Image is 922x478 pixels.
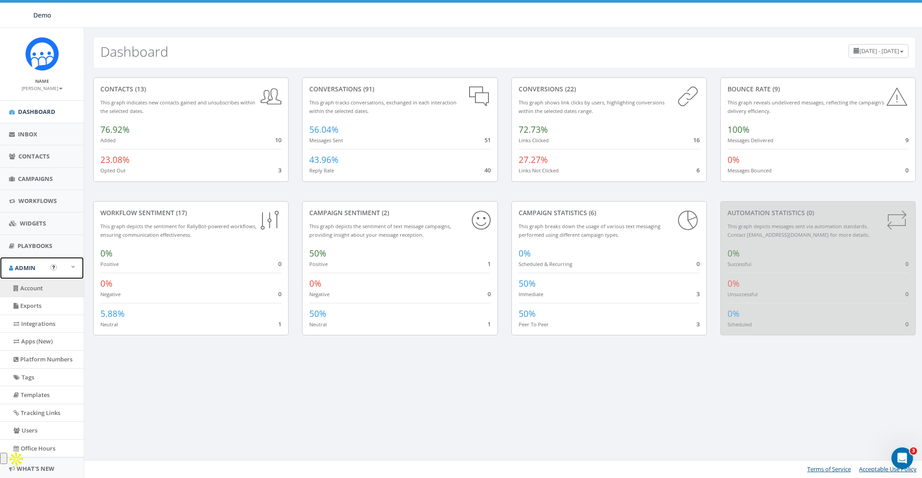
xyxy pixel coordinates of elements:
[728,261,751,267] small: Successful
[35,78,49,84] small: Name
[905,260,908,268] span: 0
[905,166,908,174] span: 0
[728,278,740,289] span: 0%
[728,99,884,114] small: This graph reveals undelivered messages, reflecting the campaign's delivery efficiency.
[519,278,536,289] span: 50%
[18,175,53,183] span: Campaigns
[18,130,37,138] span: Inbox
[100,308,125,320] span: 5.88%
[100,261,119,267] small: Positive
[7,450,25,468] img: Apollo
[519,208,700,217] div: Campaign Statistics
[309,99,456,114] small: This graph tracks conversations, exchanged in each interaction within the selected dates.
[278,260,281,268] span: 0
[519,308,536,320] span: 50%
[18,242,52,250] span: Playbooks
[100,291,121,298] small: Negative
[100,85,281,94] div: contacts
[278,166,281,174] span: 3
[100,99,255,114] small: This graph indicates new contacts gained and unsubscribes within the selected dates.
[309,278,321,289] span: 0%
[18,152,50,160] span: Contacts
[696,290,700,298] span: 3
[100,137,116,144] small: Added
[17,464,54,473] span: What's New
[309,124,339,135] span: 56.04%
[519,223,660,238] small: This graph breaks down the usage of various text messaging performed using different campaign types.
[696,260,700,268] span: 0
[20,219,46,227] span: Widgets
[891,447,913,469] iframe: Intercom live chat
[484,166,491,174] span: 40
[174,208,187,217] span: (17)
[309,308,326,320] span: 50%
[563,85,576,93] span: (22)
[728,124,750,135] span: 100%
[488,320,491,328] span: 1
[100,278,113,289] span: 0%
[15,264,36,272] span: Admin
[309,261,328,267] small: Positive
[771,85,780,93] span: (9)
[728,308,740,320] span: 0%
[380,208,389,217] span: (2)
[309,154,339,166] span: 43.96%
[100,248,113,259] span: 0%
[696,166,700,174] span: 6
[905,290,908,298] span: 0
[859,465,917,473] a: Acceptable Use Policy
[100,208,281,217] div: Workflow Sentiment
[905,320,908,328] span: 0
[693,136,700,144] span: 16
[33,11,51,19] span: Demo
[100,167,126,174] small: Opted Out
[362,85,374,93] span: (91)
[309,248,326,259] span: 50%
[728,291,758,298] small: Unsuccessful
[910,447,917,455] span: 3
[519,291,543,298] small: Immediate
[309,321,327,328] small: Neutral
[696,320,700,328] span: 3
[728,85,908,94] div: Bounce Rate
[22,85,63,91] small: [PERSON_NAME]
[309,291,330,298] small: Negative
[18,108,55,116] span: Dashboard
[519,167,559,174] small: Links Not Clicked
[309,137,343,144] small: Messages Sent
[484,136,491,144] span: 51
[25,37,59,71] img: Icon_1.png
[275,136,281,144] span: 10
[309,208,490,217] div: Campaign Sentiment
[905,136,908,144] span: 9
[728,208,908,217] div: Automation Statistics
[519,261,572,267] small: Scheduled & Recurring
[100,154,130,166] span: 23.08%
[133,85,146,93] span: (13)
[519,248,531,259] span: 0%
[519,154,548,166] span: 27.27%
[488,260,491,268] span: 1
[519,124,548,135] span: 72.73%
[728,223,869,238] small: This graph depicts messages sent via automation standards. Contact [EMAIL_ADDRESS][DOMAIN_NAME] f...
[728,321,752,328] small: Scheduled
[488,290,491,298] span: 0
[100,321,118,328] small: Neutral
[18,197,57,205] span: Workflows
[100,124,130,135] span: 76.92%
[859,47,899,55] span: [DATE] - [DATE]
[309,167,334,174] small: Reply Rate
[309,223,451,238] small: This graph depicts the sentiment of text message campaigns, providing insight about your message ...
[278,290,281,298] span: 0
[519,321,549,328] small: Peer To Peer
[309,85,490,94] div: conversations
[587,208,596,217] span: (6)
[519,85,700,94] div: conversions
[278,320,281,328] span: 1
[807,465,851,473] a: Terms of Service
[519,137,549,144] small: Links Clicked
[50,264,57,271] button: Open In-App Guide
[22,84,63,92] a: [PERSON_NAME]
[100,223,257,238] small: This graph depicts the sentiment for RallyBot-powered workflows, ensuring communication effective...
[100,44,168,59] h2: Dashboard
